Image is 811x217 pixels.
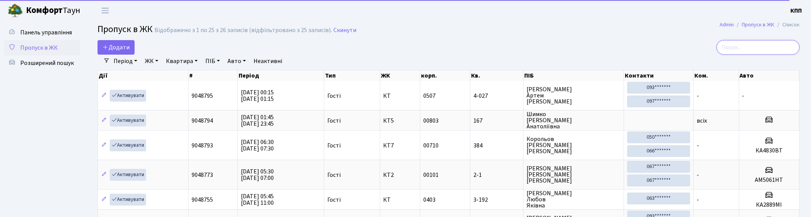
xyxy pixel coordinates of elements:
a: Активувати [110,90,146,102]
span: - [697,141,699,150]
div: Відображено з 1 по 25 з 26 записів (відфільтровано з 25 записів). [154,27,332,34]
b: Комфорт [26,4,63,16]
span: Гості [327,197,341,203]
th: Тип [324,70,380,81]
span: Таун [26,4,80,17]
a: Пропуск в ЖК [4,40,80,55]
a: Активувати [110,194,146,206]
a: Активувати [110,115,146,126]
span: КТ2 [383,172,417,178]
a: Квартира [163,55,201,68]
span: Корольов [PERSON_NAME] [PERSON_NAME] [527,136,621,154]
a: Скинути [333,27,356,34]
span: 0507 [423,92,436,100]
img: logo.png [8,3,23,18]
span: [DATE] 01:45 [DATE] 23:45 [241,113,274,128]
span: Шимко [PERSON_NAME] Анатоліївна [527,111,621,130]
span: 9048794 [192,117,213,125]
span: Гості [327,172,341,178]
button: Переключити навігацію [96,4,115,17]
th: Ком. [694,70,739,81]
a: Період [111,55,140,68]
span: 2-1 [473,172,520,178]
span: КТ [383,197,417,203]
span: КТ7 [383,143,417,149]
h5: КА4830ВТ [742,147,796,154]
span: [PERSON_NAME] Любов Яківна [527,190,621,209]
span: [DATE] 06:30 [DATE] 07:30 [241,138,274,153]
b: КПП [790,6,802,15]
span: КТ [383,93,417,99]
a: Панель управління [4,25,80,40]
span: Розширений пошук [20,59,74,67]
span: 0403 [423,196,436,204]
a: Активувати [110,139,146,151]
a: ЖК [142,55,161,68]
th: ПІБ [523,70,624,81]
span: 9048773 [192,171,213,179]
th: Контакти [624,70,694,81]
span: 9048795 [192,92,213,100]
li: Список [774,21,800,29]
th: Кв. [470,70,523,81]
span: всіх [697,117,707,125]
span: Пропуск в ЖК [98,23,153,36]
span: 3-192 [473,197,520,203]
span: [PERSON_NAME] [PERSON_NAME] [PERSON_NAME] [527,165,621,184]
span: Пропуск в ЖК [20,44,58,52]
a: Активувати [110,169,146,181]
th: # [189,70,238,81]
span: 00101 [423,171,439,179]
span: - [742,92,744,100]
th: ЖК [380,70,420,81]
a: КПП [790,6,802,15]
nav: breadcrumb [708,17,811,33]
span: [DATE] 00:15 [DATE] 01:15 [241,88,274,103]
a: Неактивні [250,55,285,68]
span: [DATE] 05:45 [DATE] 11:00 [241,192,274,207]
th: Авто [739,70,800,81]
span: - [697,171,699,179]
a: Пропуск в ЖК [742,21,774,29]
span: 9048755 [192,196,213,204]
span: Гості [327,143,341,149]
span: 00803 [423,117,439,125]
span: КТ5 [383,118,417,124]
span: 4-027 [473,93,520,99]
a: Admin [720,21,734,29]
a: Додати [98,40,135,55]
th: корп. [420,70,470,81]
a: Розширений пошук [4,55,80,71]
h5: КА2889МІ [742,201,796,209]
span: 9048793 [192,141,213,150]
span: Гості [327,93,341,99]
h5: АМ5061НT [742,177,796,184]
span: - [697,92,699,100]
span: 167 [473,118,520,124]
span: [DATE] 05:30 [DATE] 07:00 [241,167,274,182]
a: Авто [224,55,249,68]
span: [PERSON_NAME] Артем [PERSON_NAME] [527,86,621,105]
th: Період [238,70,324,81]
input: Пошук... [717,40,800,55]
span: Панель управління [20,28,72,37]
span: 00710 [423,141,439,150]
span: - [697,196,699,204]
a: ПІБ [202,55,223,68]
span: 384 [473,143,520,149]
span: Додати [102,43,130,52]
span: Гості [327,118,341,124]
th: Дії [98,70,189,81]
